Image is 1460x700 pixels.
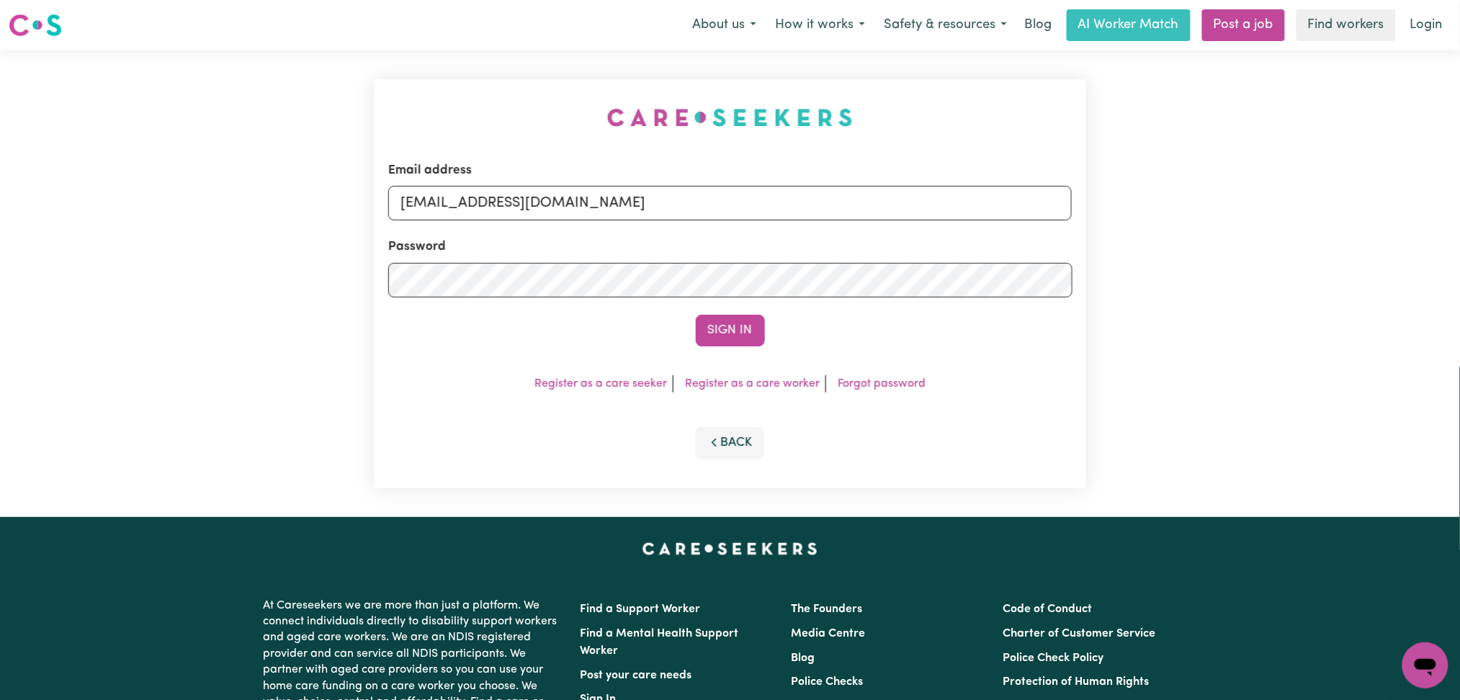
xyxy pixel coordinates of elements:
a: Post a job [1202,9,1285,41]
a: AI Worker Match [1067,9,1191,41]
button: Safety & resources [874,10,1016,40]
a: Charter of Customer Service [1003,628,1155,640]
input: Email address [388,186,1072,220]
a: Register as a care seeker [534,378,667,390]
a: Forgot password [838,378,926,390]
a: Police Checks [792,676,864,688]
a: Media Centre [792,628,866,640]
a: Blog [792,652,815,664]
a: Find a Mental Health Support Worker [581,628,739,657]
a: Careseekers home page [642,543,818,555]
button: Back [696,427,765,459]
button: Sign In [696,315,765,346]
a: Code of Conduct [1003,603,1092,615]
a: Find workers [1296,9,1396,41]
label: Email address [388,161,472,180]
label: Password [388,238,446,256]
a: Register as a care worker [685,378,820,390]
a: The Founders [792,603,863,615]
a: Post your care needs [581,670,692,681]
img: Careseekers logo [9,12,62,38]
a: Careseekers logo [9,9,62,42]
button: How it works [766,10,874,40]
a: Police Check Policy [1003,652,1103,664]
a: Login [1402,9,1451,41]
iframe: Button to launch messaging window [1402,642,1448,688]
a: Find a Support Worker [581,603,701,615]
a: Blog [1016,9,1061,41]
a: Protection of Human Rights [1003,676,1149,688]
button: About us [683,10,766,40]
